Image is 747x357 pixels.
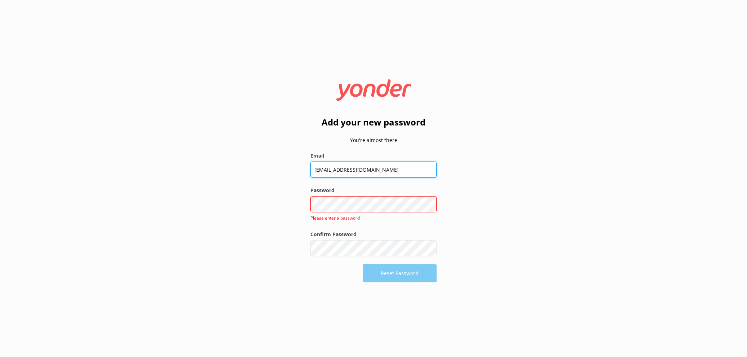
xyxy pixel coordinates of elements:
[310,186,437,194] label: Password
[422,241,437,256] button: Show password
[310,152,437,160] label: Email
[310,230,437,238] label: Confirm Password
[422,197,437,212] button: Show password
[310,136,437,144] p: You're almost there
[310,215,360,221] span: Please enter a password
[310,115,437,129] h2: Add your new password
[310,162,437,178] input: user@emailaddress.com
